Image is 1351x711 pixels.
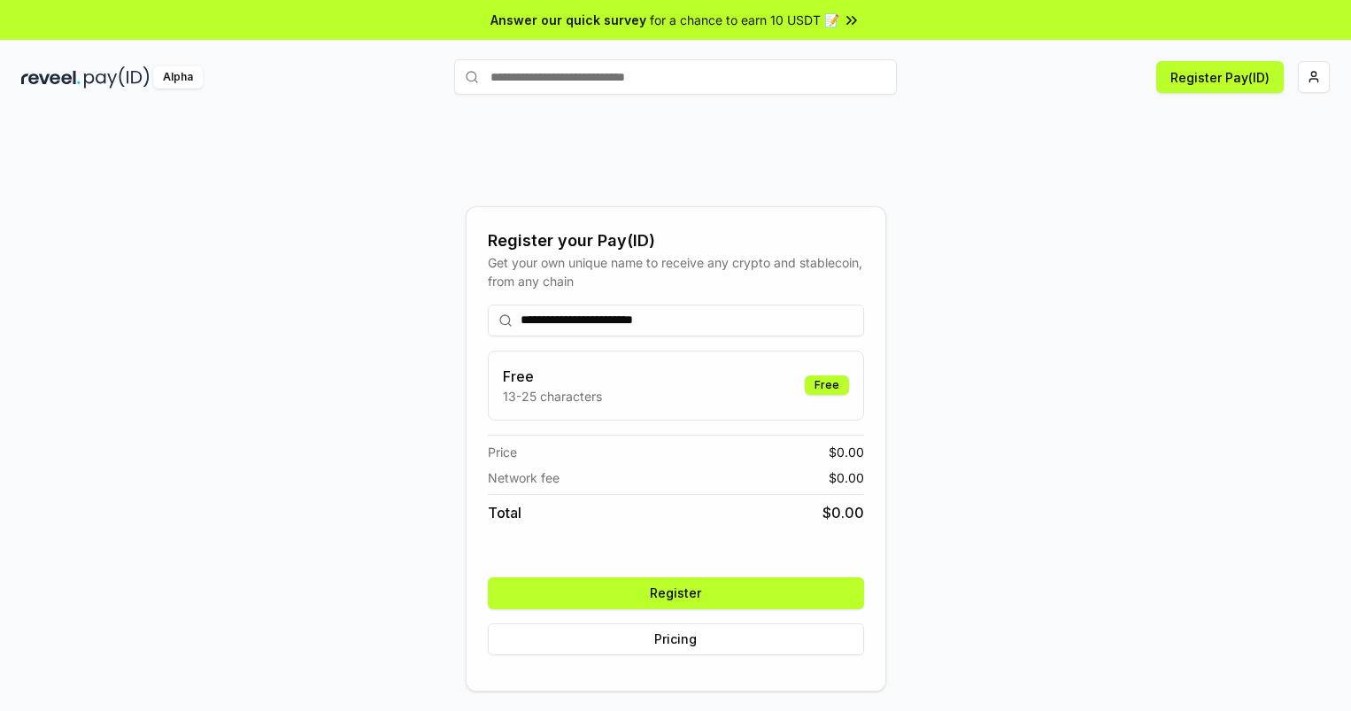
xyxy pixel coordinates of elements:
[503,366,602,387] h3: Free
[805,375,849,395] div: Free
[829,443,864,461] span: $ 0.00
[488,468,560,487] span: Network fee
[488,443,517,461] span: Price
[488,253,864,290] div: Get your own unique name to receive any crypto and stablecoin, from any chain
[84,66,150,89] img: pay_id
[21,66,81,89] img: reveel_dark
[488,623,864,655] button: Pricing
[1156,61,1284,93] button: Register Pay(ID)
[829,468,864,487] span: $ 0.00
[490,11,646,29] span: Answer our quick survey
[488,228,864,253] div: Register your Pay(ID)
[488,577,864,609] button: Register
[650,11,839,29] span: for a chance to earn 10 USDT 📝
[488,502,521,523] span: Total
[503,387,602,406] p: 13-25 characters
[822,502,864,523] span: $ 0.00
[153,66,203,89] div: Alpha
